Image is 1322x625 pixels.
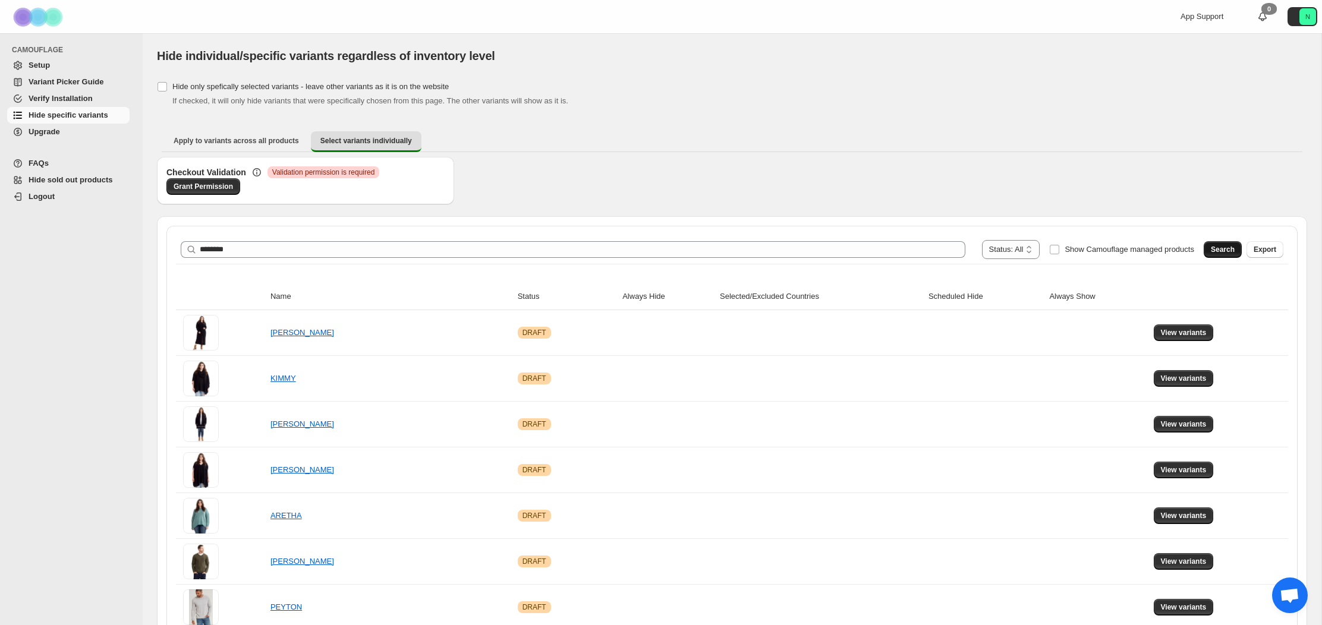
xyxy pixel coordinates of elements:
[1154,324,1214,341] button: View variants
[619,283,716,310] th: Always Hide
[1305,13,1310,20] text: N
[1254,245,1276,254] span: Export
[7,172,130,188] a: Hide sold out products
[1257,11,1269,23] a: 0
[1154,553,1214,570] button: View variants
[172,82,449,91] span: Hide only spefically selected variants - leave other variants as it is on the website
[1161,511,1207,520] span: View variants
[164,131,309,150] button: Apply to variants across all products
[320,136,412,146] span: Select variants individually
[29,61,50,70] span: Setup
[1161,557,1207,566] span: View variants
[29,111,108,119] span: Hide specific variants
[270,557,334,566] a: [PERSON_NAME]
[272,168,375,177] span: Validation permission is required
[1181,12,1223,21] span: App Support
[716,283,925,310] th: Selected/Excluded Countries
[1046,283,1150,310] th: Always Show
[1272,577,1308,613] div: Open chat
[522,419,546,429] span: DRAFT
[522,557,546,566] span: DRAFT
[166,166,246,178] h3: Checkout Validation
[270,328,334,337] a: [PERSON_NAME]
[29,77,103,86] span: Variant Picker Guide
[1261,3,1277,15] div: 0
[1299,8,1316,25] span: Avatar with initials N
[7,188,130,205] a: Logout
[29,94,93,103] span: Verify Installation
[270,465,334,474] a: [PERSON_NAME]
[522,511,546,520] span: DRAFT
[7,90,130,107] a: Verify Installation
[1154,462,1214,478] button: View variants
[522,328,546,337] span: DRAFT
[1288,7,1317,26] button: Avatar with initials N
[1161,602,1207,612] span: View variants
[1247,241,1283,258] button: Export
[270,602,302,611] a: PEYTON
[172,96,568,105] span: If checked, it will only hide variants that were specifically chosen from this page. The other va...
[174,182,233,191] span: Grant Permission
[925,283,1046,310] th: Scheduled Hide
[270,511,302,520] a: ARETHA
[29,175,113,184] span: Hide sold out products
[522,602,546,612] span: DRAFT
[267,283,514,310] th: Name
[1161,374,1207,383] span: View variants
[1161,419,1207,429] span: View variants
[1154,370,1214,387] button: View variants
[10,1,69,33] img: Camouflage
[1065,245,1194,254] span: Show Camouflage managed products
[29,192,55,201] span: Logout
[311,131,421,152] button: Select variants individually
[174,136,299,146] span: Apply to variants across all products
[1204,241,1242,258] button: Search
[270,374,296,383] a: KIMMY
[1154,507,1214,524] button: View variants
[7,74,130,90] a: Variant Picker Guide
[7,155,130,172] a: FAQs
[270,419,334,428] a: [PERSON_NAME]
[7,57,130,74] a: Setup
[29,159,49,168] span: FAQs
[1154,416,1214,433] button: View variants
[157,49,495,62] span: Hide individual/specific variants regardless of inventory level
[7,107,130,124] a: Hide specific variants
[29,127,60,136] span: Upgrade
[1161,328,1207,337] span: View variants
[522,374,546,383] span: DRAFT
[7,124,130,140] a: Upgrade
[1154,599,1214,615] button: View variants
[1211,245,1235,254] span: Search
[514,283,619,310] th: Status
[522,465,546,475] span: DRAFT
[12,45,134,55] span: CAMOUFLAGE
[1161,465,1207,475] span: View variants
[166,178,240,195] a: Grant Permission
